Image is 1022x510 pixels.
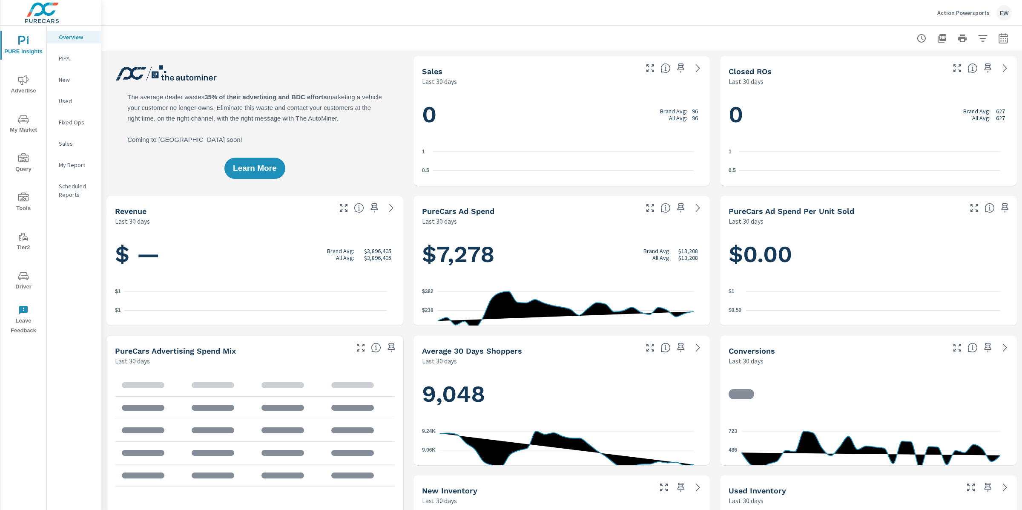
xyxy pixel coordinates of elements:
text: $1 [115,307,121,313]
span: Save this to your personalized report [981,61,995,75]
span: My Market [3,114,44,135]
p: Scheduled Reports [59,182,94,199]
p: Last 30 days [115,356,150,366]
a: See more details in report [385,201,398,215]
text: 1 [729,148,732,154]
button: Make Fullscreen [967,201,981,215]
h5: PureCars Advertising Spend Mix [115,346,236,355]
div: New [47,73,101,86]
p: 96 [692,108,698,115]
button: Make Fullscreen [354,341,367,354]
h5: Sales [422,67,442,76]
h5: Used Inventory [729,486,786,495]
span: Save this to your personalized report [981,481,995,494]
p: 96 [692,115,698,121]
button: Make Fullscreen [337,201,350,215]
h1: 0 [729,100,1008,129]
p: Fixed Ops [59,118,94,127]
span: Save this to your personalized report [367,201,381,215]
p: Action Powersports [937,9,990,17]
p: 627 [996,108,1005,115]
span: Save this to your personalized report [674,61,688,75]
h1: 9,048 [422,380,702,409]
p: $13,208 [678,254,698,261]
span: Total sales revenue over the selected date range. [Source: This data is sourced from the dealer’s... [354,203,364,213]
p: Brand Avg: [963,108,990,115]
p: Brand Avg: [660,108,687,115]
span: Save this to your personalized report [674,201,688,215]
text: $0.50 [729,307,741,313]
p: Last 30 days [729,76,764,86]
h5: PureCars Ad Spend Per Unit Sold [729,207,854,216]
h1: $ — [115,240,395,269]
p: Last 30 days [422,216,457,226]
text: 723 [729,428,737,434]
span: Tools [3,193,44,213]
text: 9.24K [422,428,436,434]
button: Make Fullscreen [657,481,671,494]
a: See more details in report [998,481,1012,494]
button: Select Date Range [995,30,1012,47]
span: Save this to your personalized report [674,341,688,354]
p: Last 30 days [729,216,764,226]
span: A rolling 30 day total of daily Shoppers on the dealership website, averaged over the selected da... [660,343,671,353]
a: See more details in report [691,201,705,215]
text: $382 [422,288,433,294]
span: Leave Feedback [3,305,44,336]
p: $13,208 [678,248,698,254]
p: Used [59,97,94,105]
button: Learn More [224,158,285,179]
p: My Report [59,161,94,169]
span: Query [3,153,44,174]
span: Number of Repair Orders Closed by the selected dealership group over the selected time range. [So... [967,63,978,73]
span: Number of vehicles sold by the dealership over the selected date range. [Source: This data is sou... [660,63,671,73]
p: Sales [59,139,94,148]
p: Overview [59,33,94,41]
div: PIPA [47,52,101,65]
h5: Revenue [115,207,146,216]
p: Last 30 days [729,356,764,366]
span: This table looks at how you compare to the amount of budget you spend per channel as opposed to y... [371,343,381,353]
h5: New Inventory [422,486,477,495]
span: Total cost of media for all PureCars channels for the selected dealership group over the selected... [660,203,671,213]
text: 0.5 [422,167,429,173]
h5: Closed ROs [729,67,772,76]
button: Make Fullscreen [643,61,657,75]
text: $1 [729,288,735,294]
p: All Avg: [972,115,990,121]
button: Make Fullscreen [950,61,964,75]
button: Make Fullscreen [643,341,657,354]
div: Scheduled Reports [47,180,101,201]
div: EW [996,5,1012,20]
a: See more details in report [691,481,705,494]
p: Last 30 days [422,356,457,366]
div: Used [47,95,101,107]
a: See more details in report [691,341,705,354]
p: Brand Avg: [643,248,671,254]
div: Fixed Ops [47,116,101,129]
text: 9.06K [422,447,436,453]
h5: Average 30 Days Shoppers [422,346,522,355]
p: Last 30 days [422,496,457,506]
p: 627 [996,115,1005,121]
span: Average cost of advertising per each vehicle sold at the dealer over the selected date range. The... [985,203,995,213]
div: My Report [47,158,101,171]
text: 0.5 [729,167,736,173]
h1: $0.00 [729,240,1008,269]
text: 486 [729,447,737,453]
a: See more details in report [998,61,1012,75]
p: New [59,75,94,84]
span: Save this to your personalized report [385,341,398,354]
h5: Conversions [729,346,775,355]
p: Brand Avg: [327,248,354,254]
p: Last 30 days [729,496,764,506]
span: PURE Insights [3,36,44,57]
h1: 0 [422,100,702,129]
p: All Avg: [669,115,687,121]
p: $3,896,405 [364,248,391,254]
text: 1 [422,148,425,154]
p: Last 30 days [422,76,457,86]
span: The number of dealer-specified goals completed by a visitor. [Source: This data is provided by th... [967,343,978,353]
span: Save this to your personalized report [981,341,995,354]
div: nav menu [0,26,46,339]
